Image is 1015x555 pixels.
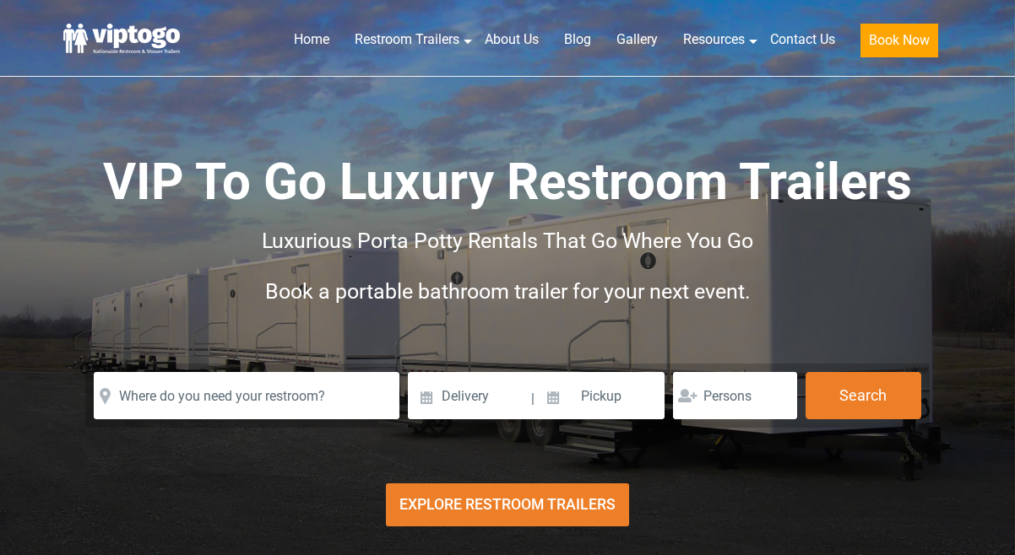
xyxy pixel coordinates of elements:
a: Contact Us [757,21,848,58]
a: Gallery [604,21,670,58]
a: Resources [670,21,757,58]
span: VIP To Go Luxury Restroom Trailers [103,152,912,212]
a: Blog [551,21,604,58]
a: About Us [472,21,551,58]
input: Persons [673,372,797,419]
span: | [531,372,535,426]
a: Home [281,21,342,58]
span: Luxurious Porta Potty Rentals That Go Where You Go [262,229,753,253]
input: Where do you need your restroom? [94,372,399,419]
a: Book Now [848,21,951,67]
a: Restroom Trailers [342,21,472,58]
div: Explore Restroom Trailers [386,483,629,526]
input: Delivery [408,372,529,419]
span: Book a portable bathroom trailer for your next event. [265,279,751,304]
button: Search [806,372,921,419]
button: Book Now [860,24,938,57]
input: Pickup [536,372,665,419]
